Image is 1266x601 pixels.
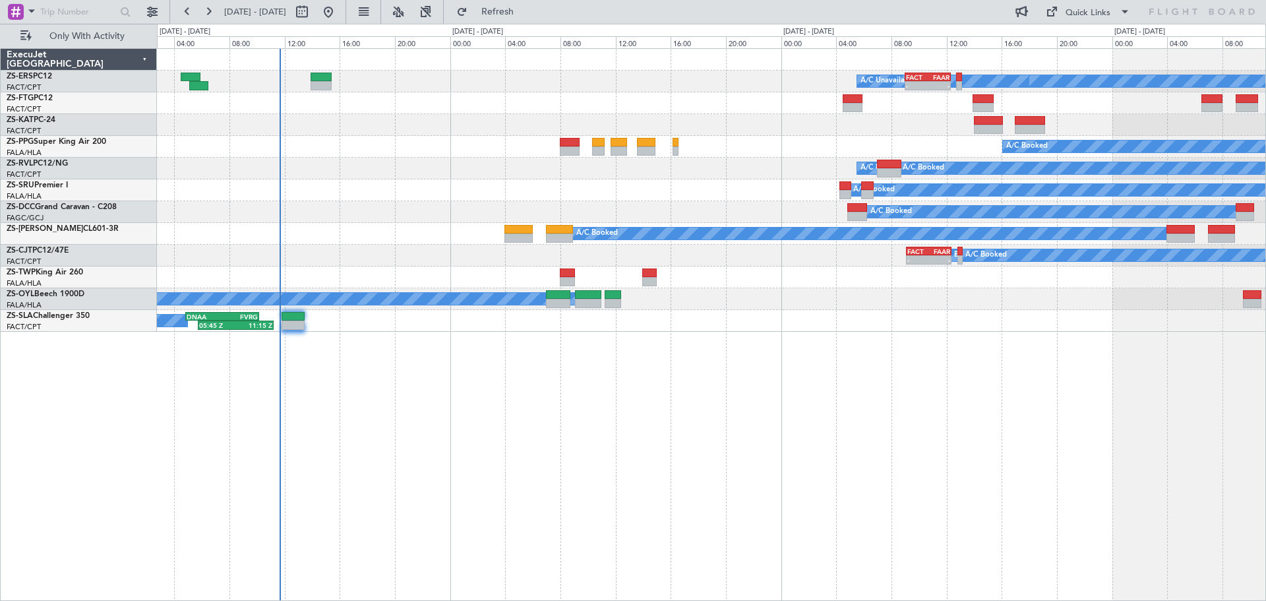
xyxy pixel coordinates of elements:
div: [DATE] - [DATE] [452,26,503,38]
div: FVRG [222,313,258,321]
div: 04:00 [505,36,560,48]
span: ZS-KAT [7,116,34,124]
a: ZS-OYLBeech 1900D [7,290,84,298]
span: ZS-RVL [7,160,33,168]
div: FAAR [928,73,950,81]
a: ZS-SRUPremier I [7,181,68,189]
div: A/C Booked [576,224,618,243]
div: - [907,256,929,264]
a: FALA/HLA [7,278,42,288]
span: ZS-FTG [7,94,34,102]
div: A/C Booked [1006,137,1048,156]
div: [DATE] - [DATE] [1114,26,1165,38]
a: FACT/CPT [7,257,41,267]
a: ZS-RVLPC12/NG [7,160,68,168]
span: ZS-PPG [7,138,34,146]
div: 05:45 Z [199,321,236,329]
div: 08:00 [560,36,616,48]
div: A/C Unavailable [860,158,915,178]
div: [DATE] - [DATE] [783,26,834,38]
div: DNAA [187,313,222,321]
span: ZS-DCC [7,203,35,211]
a: ZS-SLAChallenger 350 [7,312,90,320]
div: 00:00 [1112,36,1168,48]
div: 12:00 [616,36,671,48]
div: - [928,82,950,90]
div: 04:00 [174,36,229,48]
div: 16:00 [340,36,395,48]
a: FACT/CPT [7,322,41,332]
div: Quick Links [1066,7,1110,20]
span: ZS-SLA [7,312,33,320]
div: - [928,256,950,264]
div: A/C Booked [965,245,1007,265]
a: ZS-KATPC-24 [7,116,55,124]
input: Trip Number [40,2,116,22]
a: FALA/HLA [7,148,42,158]
div: 04:00 [836,36,891,48]
div: A/C Unavailable [860,71,915,91]
div: 04:00 [1167,36,1222,48]
div: 00:00 [781,36,837,48]
a: FAGC/GCJ [7,213,44,223]
div: 20:00 [726,36,781,48]
span: ZS-TWP [7,269,36,276]
button: Only With Activity [15,26,143,47]
span: ZS-SRU [7,181,34,189]
span: ZS-ERS [7,73,33,80]
span: ZS-CJT [7,247,32,255]
a: FACT/CPT [7,170,41,179]
div: 00:00 [450,36,506,48]
a: FACT/CPT [7,126,41,136]
div: FACT [907,247,929,255]
div: 12:00 [285,36,340,48]
a: ZS-CJTPC12/47E [7,247,69,255]
a: ZS-ERSPC12 [7,73,52,80]
div: 11:15 Z [236,321,273,329]
div: FAAR [928,247,950,255]
div: A/C Booked [870,202,912,222]
div: 12:00 [947,36,1002,48]
div: FACT [906,73,928,81]
div: 16:00 [671,36,726,48]
a: ZS-DCCGrand Caravan - C208 [7,203,117,211]
span: ZS-[PERSON_NAME] [7,225,83,233]
div: 20:00 [1057,36,1112,48]
a: FALA/HLA [7,191,42,201]
span: ZS-OYL [7,290,34,298]
span: Only With Activity [34,32,139,41]
a: ZS-PPGSuper King Air 200 [7,138,106,146]
div: 08:00 [891,36,947,48]
button: Refresh [450,1,529,22]
a: ZS-[PERSON_NAME]CL601-3R [7,225,119,233]
div: [DATE] - [DATE] [160,26,210,38]
div: 16:00 [1002,36,1057,48]
a: FACT/CPT [7,104,41,114]
div: A/C Booked [903,158,944,178]
div: 20:00 [395,36,450,48]
button: Quick Links [1039,1,1137,22]
div: 08:00 [229,36,285,48]
span: Refresh [470,7,526,16]
div: - [906,82,928,90]
div: A/C Booked [853,180,895,200]
a: ZS-TWPKing Air 260 [7,269,83,276]
a: FACT/CPT [7,82,41,92]
span: [DATE] - [DATE] [224,6,286,18]
a: ZS-FTGPC12 [7,94,53,102]
a: FALA/HLA [7,300,42,310]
